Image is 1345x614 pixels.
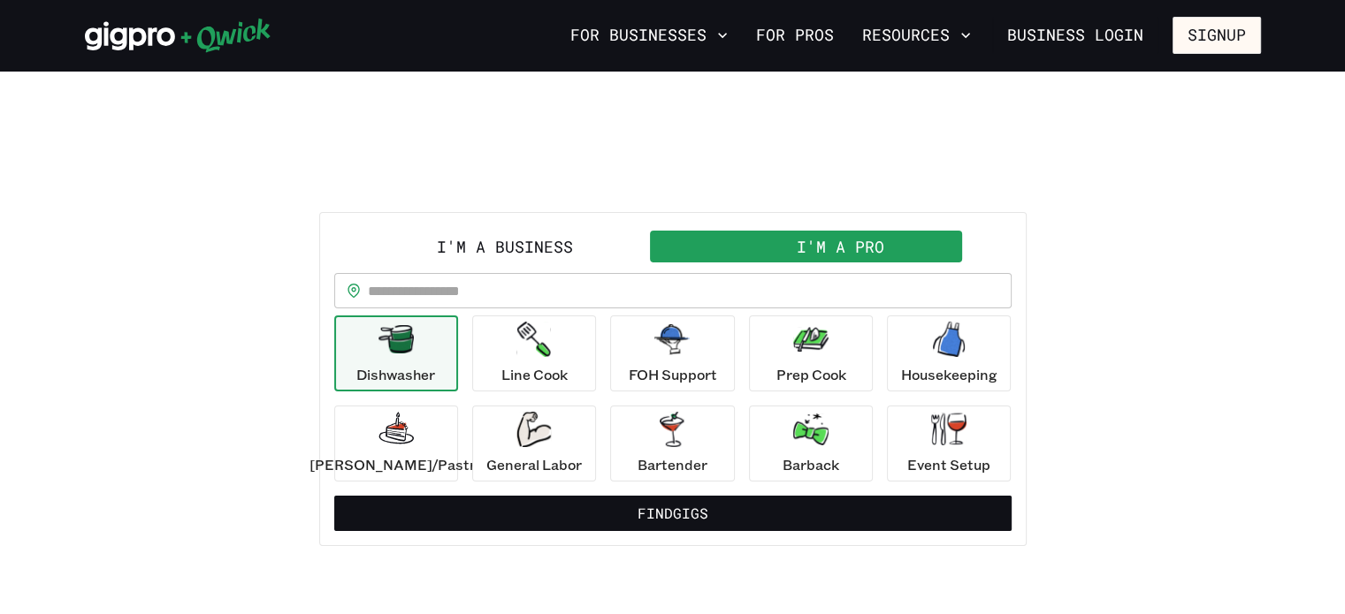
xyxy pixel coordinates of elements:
button: I'm a Business [338,231,673,262]
p: [PERSON_NAME]/Pastry [310,454,483,475]
button: FindGigs [334,496,1012,531]
button: Event Setup [887,406,1011,481]
button: Resources [855,20,978,50]
a: For Pros [749,20,841,50]
h2: PICK UP A SHIFT! [319,159,1027,194]
p: Prep Cook [776,364,845,385]
p: Bartender [638,454,707,475]
button: Bartender [610,406,734,481]
button: For Businesses [563,20,735,50]
p: FOH Support [628,364,716,385]
button: Housekeeping [887,315,1011,391]
button: General Labor [472,406,596,481]
button: Barback [749,406,873,481]
p: General Labor [486,454,582,475]
p: Event Setup [907,454,990,475]
p: Dishwasher [356,364,435,385]
button: FOH Support [610,315,734,391]
button: I'm a Pro [673,231,1008,262]
button: Prep Cook [749,315,873,391]
p: Line Cook [501,364,568,385]
button: [PERSON_NAME]/Pastry [334,406,458,481]
button: Line Cook [472,315,596,391]
p: Barback [783,454,839,475]
button: Signup [1173,17,1261,54]
p: Housekeeping [901,364,997,385]
button: Dishwasher [334,315,458,391]
a: Business Login [992,17,1158,54]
